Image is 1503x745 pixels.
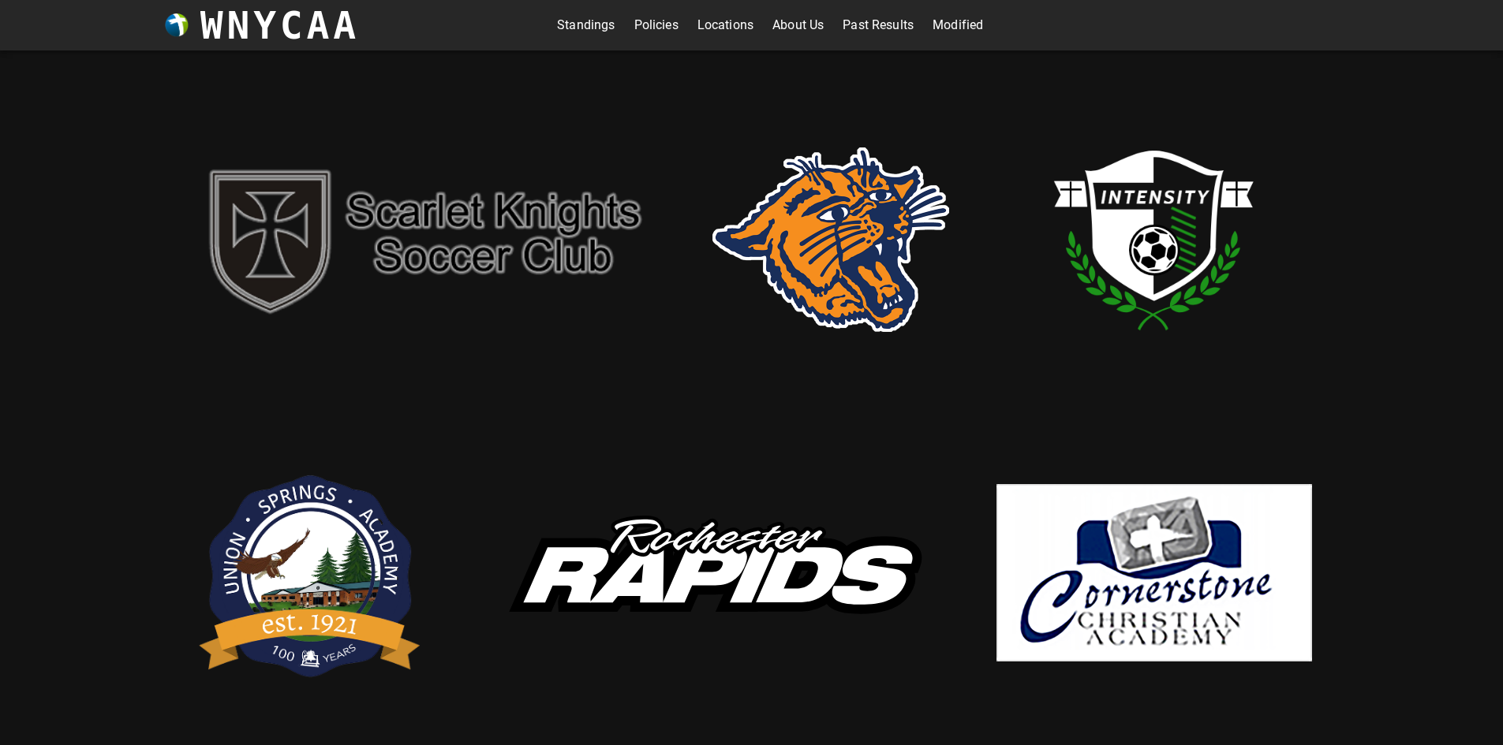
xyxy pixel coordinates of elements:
[996,484,1312,661] img: cornerstone.png
[476,485,949,660] img: rapids.svg
[200,3,360,47] h3: WNYCAA
[712,147,949,332] img: rsd.png
[557,13,615,38] a: Standings
[697,13,753,38] a: Locations
[933,13,983,38] a: Modified
[843,13,914,38] a: Past Results
[192,450,428,695] img: usa.png
[996,82,1312,397] img: intensity.png
[165,13,189,37] img: wnycaaBall.png
[772,13,824,38] a: About Us
[634,13,679,38] a: Policies
[192,155,665,325] img: sk.png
